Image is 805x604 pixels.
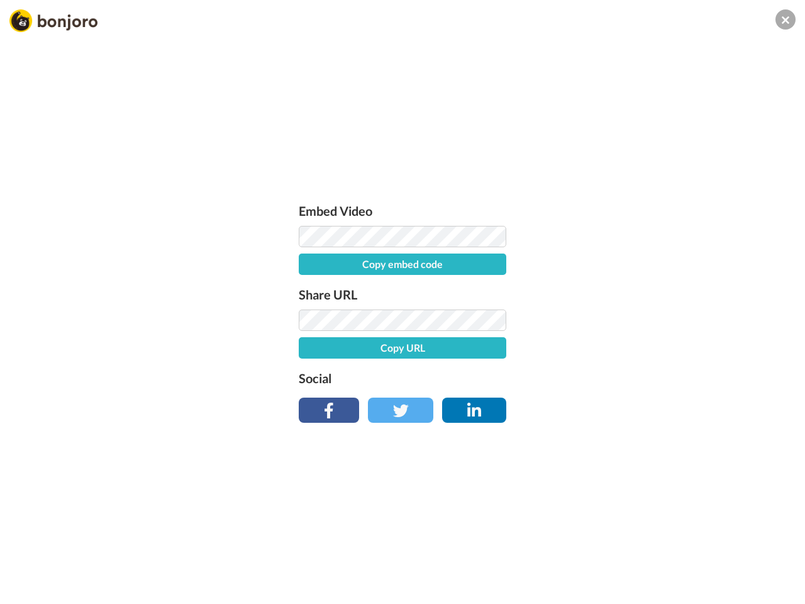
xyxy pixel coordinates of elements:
[299,254,506,275] button: Copy embed code
[299,284,506,305] label: Share URL
[299,337,506,359] button: Copy URL
[299,368,506,388] label: Social
[9,9,97,32] img: Bonjoro Logo
[299,201,506,221] label: Embed Video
